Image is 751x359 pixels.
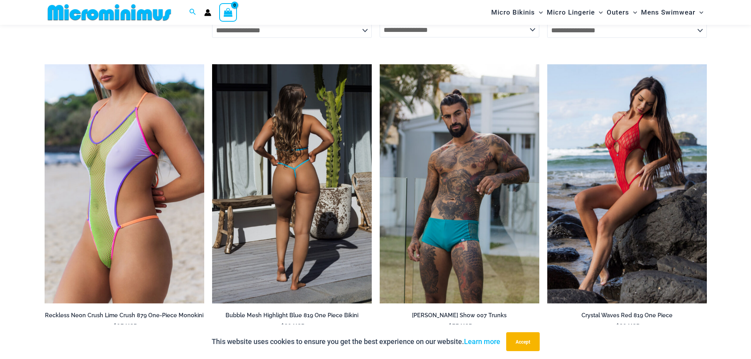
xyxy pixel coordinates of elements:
nav: Site Navigation [488,1,707,24]
a: Learn more [464,337,500,346]
a: Micro LingerieMenu ToggleMenu Toggle [545,2,605,22]
span: Micro Lingerie [547,2,595,22]
span: Menu Toggle [695,2,703,22]
a: Mens SwimwearMenu ToggleMenu Toggle [639,2,705,22]
span: Menu Toggle [595,2,603,22]
bdi: 95 USD [113,322,138,330]
a: Search icon link [189,7,196,17]
a: Micro BikinisMenu ToggleMenu Toggle [489,2,545,22]
span: $ [616,322,619,330]
img: Byron Jade Show 007 Trunks 08 [380,64,539,304]
span: $ [281,322,284,330]
span: $ [448,322,452,330]
a: Reckless Neon Crush Lime Crush 879 One Piece 09Reckless Neon Crush Lime Crush 879 One Piece 10Rec... [45,64,204,304]
a: Crystal Waves Red 819 One Piece 04Crystal Waves Red 819 One Piece 03Crystal Waves Red 819 One Pie... [547,64,707,304]
img: Crystal Waves Red 819 One Piece 04 [547,64,707,304]
span: $ [113,322,117,330]
bdi: 89 USD [616,322,640,330]
a: OutersMenu ToggleMenu Toggle [605,2,639,22]
h2: [PERSON_NAME] Show 007 Trunks [380,312,539,319]
p: This website uses cookies to ensure you get the best experience on our website. [212,336,500,348]
h2: Crystal Waves Red 819 One Piece [547,312,707,319]
button: Accept [506,332,540,351]
a: Crystal Waves Red 819 One Piece [547,312,707,322]
a: Byron Jade Show 007 Trunks 08Byron Jade Show 007 Trunks 09Byron Jade Show 007 Trunks 09 [380,64,539,304]
a: Reckless Neon Crush Lime Crush 879 One-Piece Monokini [45,312,204,322]
img: Reckless Neon Crush Lime Crush 879 One Piece 09 [45,64,204,304]
img: MM SHOP LOGO FLAT [45,4,174,21]
a: [PERSON_NAME] Show 007 Trunks [380,312,539,322]
h2: Bubble Mesh Highlight Blue 819 One Piece Bikini [212,312,372,319]
bdi: 55 USD [448,322,473,330]
span: Outers [607,2,629,22]
span: Mens Swimwear [641,2,695,22]
a: Bubble Mesh Highlight Blue 819 One Piece 01Bubble Mesh Highlight Blue 819 One Piece 03Bubble Mesh... [212,64,372,304]
a: Bubble Mesh Highlight Blue 819 One Piece Bikini [212,312,372,322]
span: Micro Bikinis [491,2,535,22]
bdi: 89 USD [281,322,305,330]
a: Account icon link [204,9,211,16]
span: Menu Toggle [629,2,637,22]
img: Bubble Mesh Highlight Blue 819 One Piece 03 [212,64,372,304]
a: View Shopping Cart, empty [219,3,237,21]
h2: Reckless Neon Crush Lime Crush 879 One-Piece Monokini [45,312,204,319]
span: Menu Toggle [535,2,543,22]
